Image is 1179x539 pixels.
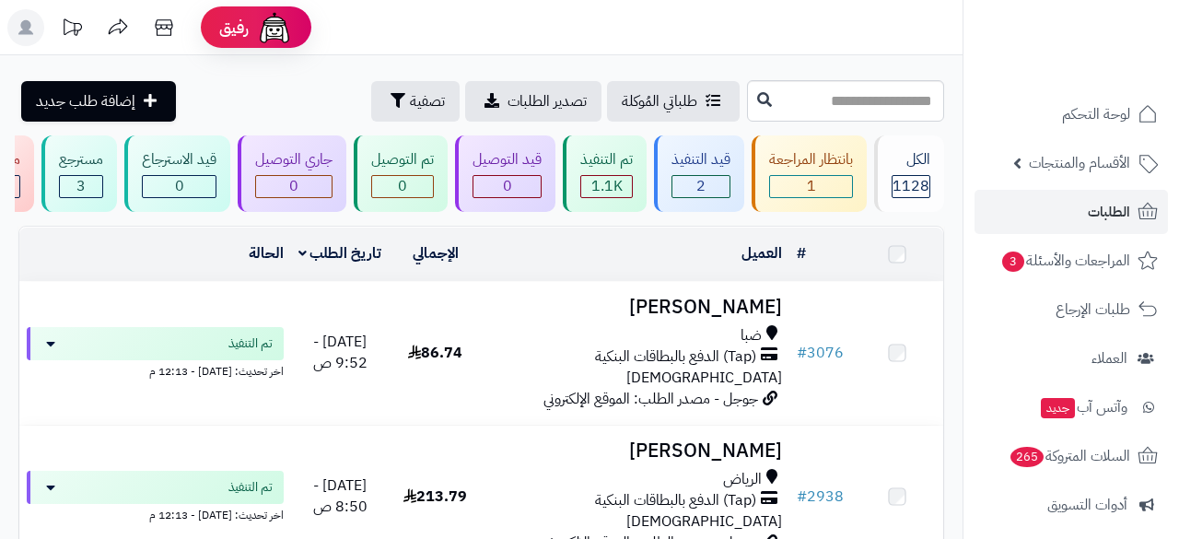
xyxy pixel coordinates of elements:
[581,176,632,197] div: 1072
[741,325,762,346] span: ضبا
[298,242,382,264] a: تاريخ الطلب
[36,90,135,112] span: إضافة طلب جديد
[797,486,844,508] a: #2938
[249,242,284,264] a: الحالة
[489,297,782,318] h3: [PERSON_NAME]
[473,149,542,170] div: قيد التوصيل
[696,175,706,197] span: 2
[256,176,332,197] div: 0
[219,17,249,39] span: رفيق
[591,175,623,197] span: 1.1K
[1054,14,1161,53] img: logo-2.png
[1009,446,1045,468] span: 265
[350,135,451,212] a: تم التوصيل 0
[289,175,298,197] span: 0
[671,149,730,170] div: قيد التنفيذ
[769,149,853,170] div: بانتظار المراجعة
[408,342,462,364] span: 86.74
[626,510,782,533] span: [DEMOGRAPHIC_DATA]
[27,360,284,380] div: اخر تحديث: [DATE] - 12:13 م
[27,504,284,523] div: اخر تحديث: [DATE] - 12:13 م
[413,242,459,264] a: الإجمالي
[234,135,350,212] a: جاري التوصيل 0
[255,149,333,170] div: جاري التوصيل
[607,81,740,122] a: طلباتي المُوكلة
[580,149,633,170] div: تم التنفيذ
[807,175,816,197] span: 1
[1009,443,1130,469] span: السلات المتروكة
[49,9,95,51] a: تحديثات المنصة
[21,81,176,122] a: إضافة طلب جديد
[403,486,467,508] span: 213.79
[770,176,852,197] div: 1
[142,149,216,170] div: قيد الاسترجاع
[371,149,434,170] div: تم التوصيل
[892,149,930,170] div: الكل
[797,342,807,364] span: #
[503,175,512,197] span: 0
[451,135,559,212] a: قيد التوصيل 0
[371,81,460,122] button: تصفية
[59,149,103,170] div: مسترجع
[975,287,1168,332] a: طلبات الإرجاع
[975,483,1168,527] a: أدوات التسويق
[797,342,844,364] a: #3076
[975,190,1168,234] a: الطلبات
[870,135,948,212] a: الكل1128
[1039,394,1127,420] span: وآتس آب
[975,92,1168,136] a: لوحة التحكم
[748,135,870,212] a: بانتظار المراجعة 1
[975,385,1168,429] a: وآتس آبجديد
[672,176,730,197] div: 2
[76,175,86,197] span: 3
[1041,398,1075,418] span: جديد
[650,135,748,212] a: قيد التنفيذ 2
[975,434,1168,478] a: السلات المتروكة265
[256,9,293,46] img: ai-face.png
[543,388,758,410] span: جوجل - مصدر الطلب: الموقع الإلكتروني
[465,81,601,122] a: تصدير الطلبات
[1088,199,1130,225] span: الطلبات
[489,440,782,462] h3: [PERSON_NAME]
[508,90,587,112] span: تصدير الطلبات
[228,478,273,497] span: تم التنفيذ
[595,490,756,511] span: (Tap) الدفع بالبطاقات البنكية
[626,367,782,389] span: [DEMOGRAPHIC_DATA]
[741,242,782,264] a: العميل
[1062,101,1130,127] span: لوحة التحكم
[1001,251,1025,273] span: 3
[1000,248,1130,274] span: المراجعات والأسئلة
[121,135,234,212] a: قيد الاسترجاع 0
[38,135,121,212] a: مسترجع 3
[622,90,697,112] span: طلباتي المُوكلة
[398,175,407,197] span: 0
[1047,492,1127,518] span: أدوات التسويق
[410,90,445,112] span: تصفية
[723,469,762,490] span: الرياض
[1091,346,1127,371] span: العملاء
[313,331,368,374] span: [DATE] - 9:52 ص
[975,336,1168,381] a: العملاء
[473,176,541,197] div: 0
[559,135,650,212] a: تم التنفيذ 1.1K
[1056,297,1130,322] span: طلبات الإرجاع
[60,176,102,197] div: 3
[372,176,433,197] div: 0
[313,475,368,518] span: [DATE] - 8:50 ص
[893,175,929,197] span: 1128
[175,175,184,197] span: 0
[228,334,273,353] span: تم التنفيذ
[595,346,756,368] span: (Tap) الدفع بالبطاقات البنكية
[797,242,806,264] a: #
[797,486,807,508] span: #
[143,176,216,197] div: 0
[975,239,1168,283] a: المراجعات والأسئلة3
[1029,150,1130,176] span: الأقسام والمنتجات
